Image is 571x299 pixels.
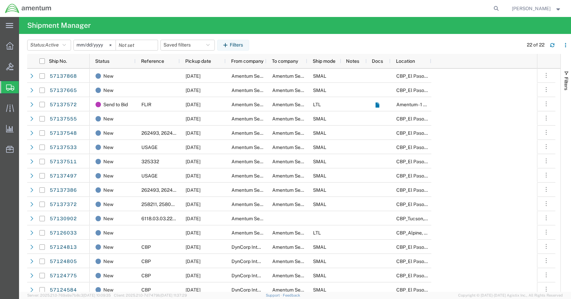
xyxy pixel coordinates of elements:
[231,287,289,293] span: DynCorp International LLC
[49,185,77,195] a: 57137386
[74,40,116,50] input: Not set
[49,156,77,167] a: 57137511
[346,58,359,64] span: Notes
[231,130,281,136] span: Amentum Services, Inc
[114,293,187,297] span: Client: 2025.21.0-7d7479b
[272,287,322,293] span: Amentum Services, Inc
[49,284,77,295] a: 57124584
[396,259,475,264] span: CBP_El Paso, TX_NLS_EFO
[141,273,151,278] span: CBP
[186,102,201,107] span: 10/16/2025
[372,58,383,64] span: Docs
[231,102,281,107] span: Amentum Services, Inc
[272,259,322,264] span: Amentum Services, Inc
[396,145,475,150] span: CBP_El Paso, TX_NLS_EFO
[396,73,475,79] span: CBP_El Paso, TX_ELP
[272,273,322,278] span: Amentum Services, Inc
[458,293,563,298] span: Copyright © [DATE]-[DATE] Agistix Inc., All Rights Reserved
[49,113,77,124] a: 57137555
[49,199,77,210] a: 57137372
[186,287,201,293] span: 10/14/2025
[231,259,289,264] span: DynCorp International LLC
[5,3,52,14] img: logo
[141,202,177,207] span: 258211, 258080
[83,293,111,297] span: [DATE] 10:09:35
[103,240,114,254] span: New
[272,202,322,207] span: Amentum Services, Inc
[186,216,201,221] span: 10/14/2025
[313,159,326,164] span: SMAL
[186,145,201,150] span: 10/15/2025
[313,202,326,207] span: SMAL
[396,244,475,250] span: CBP_El Paso, TX_NLS_EFO
[49,242,77,253] a: 57124813
[231,216,281,221] span: Amentum Services, Inc
[49,128,77,138] a: 57137548
[231,202,281,207] span: Amentum Services, Inc
[141,145,158,150] span: USAGE
[49,85,77,96] a: 57137665
[396,187,475,193] span: CBP_El Paso, TX_NLS_EFO
[231,230,282,236] span: Amentum Services, Inc.
[231,116,282,122] span: Amentum Services, Inc.
[186,187,201,193] span: 10/15/2025
[272,58,298,64] span: To company
[231,145,281,150] span: Amentum Services, Inc
[272,102,323,107] span: Amentum Services, Inc.
[396,202,475,207] span: CBP_El Paso, TX_NLS_EFO
[141,259,151,264] span: CBP
[116,40,158,50] input: Not set
[283,293,300,297] a: Feedback
[160,40,215,51] button: Saved filters
[396,116,475,122] span: CBP_El Paso, TX_ELP
[103,154,114,169] span: New
[103,254,114,268] span: New
[396,230,472,236] span: CBP_Alpine, TX_MAR
[103,283,114,297] span: New
[141,287,151,293] span: CBP
[396,173,475,179] span: CBP_El Paso, TX_NLS_EFO
[231,173,281,179] span: Amentum Services, Inc
[103,169,114,183] span: New
[231,187,281,193] span: Amentum Services, Inc
[272,116,323,122] span: Amentum Services, Inc.
[186,244,201,250] span: 10/14/2025
[313,259,326,264] span: SMAL
[103,197,114,211] span: New
[160,293,187,297] span: [DATE] 11:37:29
[141,130,179,136] span: 262493, 262488
[27,293,111,297] span: Server: 2025.21.0-769a9a7b8c3
[141,58,164,64] span: Reference
[313,244,326,250] span: SMAL
[272,187,323,193] span: Amentum Services, Inc.
[272,73,323,79] span: Amentum Services, Inc.
[396,58,415,64] span: Location
[313,187,326,193] span: SMAL
[313,58,335,64] span: Ship mode
[45,42,59,48] span: Active
[186,73,201,79] span: 10/15/2025
[512,4,562,13] button: [PERSON_NAME]
[231,159,281,164] span: Amentum Services, Inc
[141,216,202,221] span: 6118.03.03.2219.WTU.0000
[396,216,474,221] span: CBP_Tucson, AZ_WTU
[186,116,201,122] span: 10/15/2025
[186,259,201,264] span: 10/14/2025
[396,273,475,278] span: CBP_El Paso, TX_NLS_EFO
[141,159,159,164] span: 325332
[272,88,323,93] span: Amentum Services, Inc.
[272,130,323,136] span: Amentum Services, Inc.
[272,145,323,150] span: Amentum Services, Inc.
[231,244,289,250] span: DynCorp International LLC
[141,102,151,107] span: FLIR
[396,130,475,136] span: CBP_El Paso, TX_NLS_EFO
[231,58,263,64] span: From company
[231,88,282,93] span: Amentum Services, Inc.
[49,256,77,267] a: 57124805
[231,73,282,79] span: Amentum Services, Inc.
[103,69,114,83] span: New
[49,99,77,110] a: 57137572
[313,116,326,122] span: SMAL
[49,142,77,153] a: 57137533
[272,230,323,236] span: Amentum Services, Inc.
